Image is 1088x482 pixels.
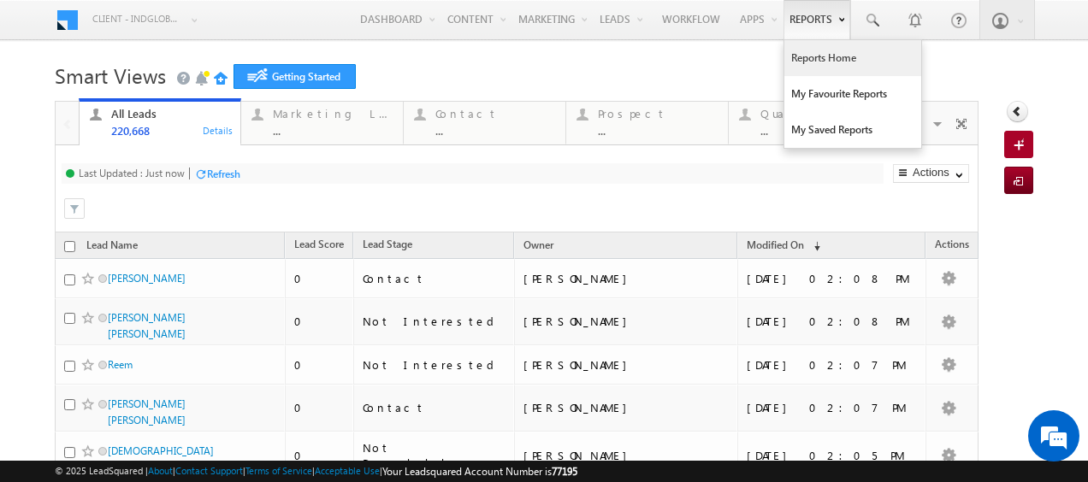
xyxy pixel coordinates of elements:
div: Contact [435,107,555,120]
div: 0 [294,400,346,415]
a: [DEMOGRAPHIC_DATA][PERSON_NAME] [108,444,214,473]
div: Not Reachable [363,440,506,471]
div: ... [435,124,555,137]
a: Lead Score [286,235,352,257]
span: Owner [523,238,553,251]
div: Marketing Leads [273,107,393,120]
a: My Favourite Reports [784,76,921,112]
a: Reports Home [784,40,921,76]
div: Not Interested [363,314,506,329]
a: My Saved Reports [784,112,921,148]
span: Your Leadsquared Account Number is [382,465,577,478]
div: 0 [294,448,346,463]
div: Qualified [760,107,880,120]
a: Contact... [403,102,566,144]
div: ... [598,124,718,137]
span: Lead Stage [363,238,412,250]
a: Marketing Leads... [240,102,404,144]
div: [PERSON_NAME] [523,357,730,373]
a: [PERSON_NAME] [PERSON_NAME] [108,397,186,426]
div: 220,668 [111,124,231,137]
div: [DATE] 02:07 PM [747,357,919,373]
span: Smart Views [55,62,166,89]
div: 0 [294,314,346,329]
a: [PERSON_NAME] [108,272,186,285]
div: Refresh [207,168,240,180]
div: Prospect [598,107,718,120]
div: [DATE] 02:08 PM [747,314,919,329]
a: Reem [108,358,133,371]
a: Getting Started [234,64,356,89]
a: Qualified... [728,102,891,144]
div: [PERSON_NAME] [523,271,730,286]
a: Contact Support [175,465,243,476]
a: Lead Name [78,236,146,258]
div: [DATE] 02:08 PM [747,271,919,286]
a: [PERSON_NAME] [PERSON_NAME] [108,311,186,340]
div: ... [273,124,393,137]
span: Actions [926,235,978,257]
div: Contact [363,271,506,286]
div: [PERSON_NAME] [523,448,730,463]
div: [PERSON_NAME] [523,314,730,329]
div: [DATE] 02:07 PM [747,400,919,415]
span: Client - indglobal2 (77195) [92,10,182,27]
span: Lead Score [294,238,344,250]
div: ... [760,124,880,137]
a: All Leads220,668Details [79,98,242,146]
div: [DATE] 02:05 PM [747,448,919,463]
input: Check all records [64,241,75,252]
div: [PERSON_NAME] [523,400,730,415]
a: Lead Stage [354,235,421,257]
a: About [148,465,173,476]
a: Prospect... [565,102,729,144]
div: Contact [363,400,506,415]
a: Modified On (sorted descending) [738,235,829,257]
span: Modified On [747,238,804,251]
div: Last Updated : Just now [79,167,185,179]
span: 77195 [552,465,577,478]
span: © 2025 LeadSquared | | | | | [55,463,577,479]
div: Details [202,122,234,138]
div: 0 [294,271,346,286]
span: (sorted descending) [807,239,820,253]
a: Acceptable Use [315,465,380,476]
a: Terms of Service [245,465,312,476]
div: All Leads [111,107,231,120]
div: Not Interested [363,357,506,373]
div: 0 [294,357,346,373]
